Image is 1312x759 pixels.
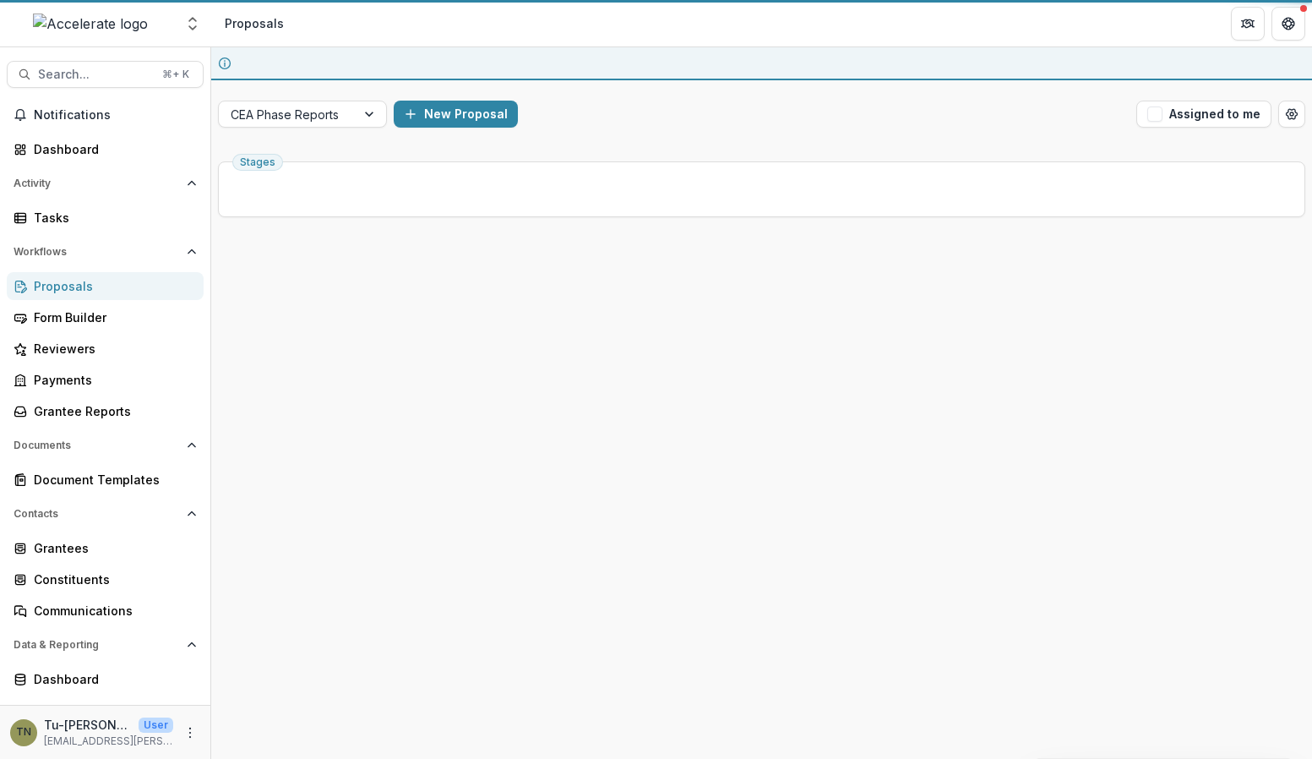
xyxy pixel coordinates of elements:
[34,309,190,326] div: Form Builder
[7,597,204,625] a: Communications
[7,61,204,88] button: Search...
[394,101,518,128] button: New Proposal
[34,371,190,389] div: Payments
[225,14,284,32] div: Proposals
[34,571,190,588] div: Constituents
[14,508,180,520] span: Contacts
[240,156,275,168] span: Stages
[34,340,190,358] div: Reviewers
[159,65,193,84] div: ⌘ + K
[7,101,204,128] button: Notifications
[14,440,180,451] span: Documents
[34,108,197,123] span: Notifications
[44,716,132,734] p: Tu-[PERSON_NAME]
[7,696,204,724] a: Advanced Analytics
[34,140,190,158] div: Dashboard
[7,432,204,459] button: Open Documents
[44,734,173,749] p: [EMAIL_ADDRESS][PERSON_NAME][DOMAIN_NAME]
[1136,101,1271,128] button: Assigned to me
[7,238,204,265] button: Open Workflows
[7,170,204,197] button: Open Activity
[139,718,173,733] p: User
[218,11,291,35] nav: breadcrumb
[180,723,200,743] button: More
[34,602,190,620] div: Communications
[14,639,180,651] span: Data & Reporting
[34,471,190,489] div: Document Templates
[1271,7,1305,41] button: Get Help
[7,204,204,232] a: Tasks
[34,277,190,295] div: Proposals
[7,335,204,363] a: Reviewers
[14,177,180,189] span: Activity
[16,727,31,738] div: Tu-Quyen Nguyen
[34,702,190,719] div: Advanced Analytics
[34,402,190,420] div: Grantee Reports
[7,135,204,163] a: Dashboard
[7,500,204,527] button: Open Contacts
[34,209,190,227] div: Tasks
[34,670,190,688] div: Dashboard
[7,631,204,658] button: Open Data & Reporting
[7,366,204,394] a: Payments
[1278,101,1305,128] button: Open table manager
[33,14,148,34] img: Accelerate logo
[7,303,204,331] a: Form Builder
[7,272,204,300] a: Proposals
[181,7,204,41] button: Open entity switcher
[7,665,204,693] a: Dashboard
[7,397,204,425] a: Grantee Reports
[38,68,152,82] span: Search...
[7,565,204,593] a: Constituents
[34,539,190,557] div: Grantees
[1231,7,1265,41] button: Partners
[7,466,204,494] a: Document Templates
[14,246,180,258] span: Workflows
[7,534,204,562] a: Grantees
